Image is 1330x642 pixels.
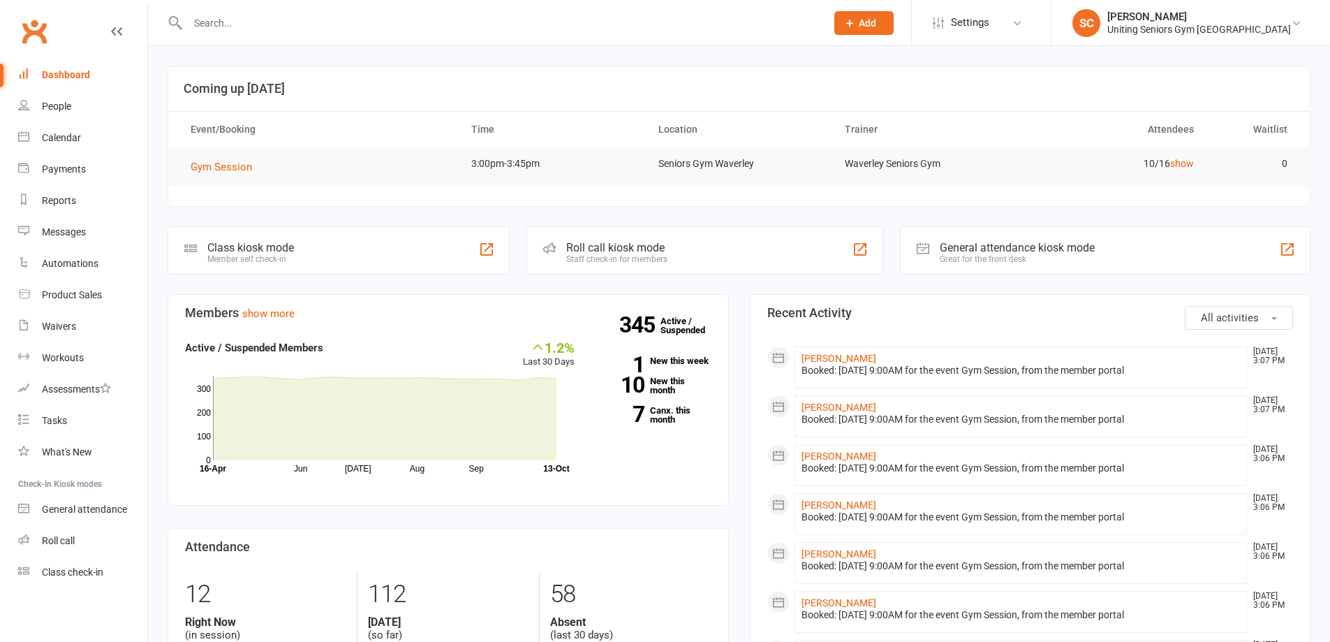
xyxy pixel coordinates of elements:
strong: Absent [550,615,711,629]
strong: [DATE] [368,615,529,629]
div: Last 30 Days [523,340,575,370]
td: 0 [1206,147,1300,180]
a: Reports [18,185,147,217]
th: Time [459,112,646,147]
input: Search... [184,13,816,33]
time: [DATE] 3:06 PM [1246,494,1292,512]
div: Tasks [42,415,67,426]
div: [PERSON_NAME] [1107,10,1291,23]
a: Automations [18,248,147,279]
div: Booked: [DATE] 9:00AM for the event Gym Session, from the member portal [801,365,1241,377]
div: Class check-in [42,567,103,578]
div: Dashboard [42,69,90,80]
button: Gym Session [191,159,262,175]
a: Class kiosk mode [18,557,147,588]
div: What's New [42,446,92,458]
strong: 345 [619,314,660,335]
div: Booked: [DATE] 9:00AM for the event Gym Session, from the member portal [801,560,1241,572]
th: Attendees [1019,112,1206,147]
td: Seniors Gym Waverley [646,147,833,180]
td: 3:00pm-3:45pm [459,147,646,180]
a: General attendance kiosk mode [18,494,147,525]
div: People [42,101,71,112]
h3: Attendance [185,540,711,554]
span: Gym Session [191,161,252,173]
div: (last 30 days) [550,615,711,642]
span: Add [859,17,876,29]
a: Roll call [18,525,147,557]
td: 10/16 [1019,147,1206,180]
a: Messages [18,217,147,248]
div: (in session) [185,615,346,642]
div: Payments [42,163,86,175]
td: Waverley Seniors Gym [832,147,1019,180]
div: (so far) [368,615,529,642]
div: General attendance kiosk mode [940,241,1095,254]
th: Waitlist [1206,112,1300,147]
span: All activities [1201,312,1259,324]
div: Uniting Seniors Gym [GEOGRAPHIC_DATA] [1107,23,1291,36]
th: Event/Booking [178,112,459,147]
a: [PERSON_NAME] [801,451,876,462]
a: [PERSON_NAME] [801,402,876,413]
div: Class kiosk mode [207,241,294,254]
th: Location [646,112,833,147]
div: Great for the front desk [940,254,1095,264]
a: Calendar [18,122,147,154]
div: Booked: [DATE] 9:00AM for the event Gym Session, from the member portal [801,511,1241,523]
a: Clubworx [17,14,52,49]
th: Trainer [832,112,1019,147]
div: Waivers [42,321,76,332]
div: 1.2% [523,340,575,355]
div: 12 [185,574,346,615]
strong: 1 [596,354,644,375]
div: Workouts [42,352,84,363]
strong: 7 [596,404,644,425]
h3: Members [185,306,711,320]
time: [DATE] 3:06 PM [1246,445,1292,463]
strong: 10 [596,374,644,395]
h3: Coming up [DATE] [184,82,1294,96]
button: Add [834,11,894,35]
a: Product Sales [18,279,147,311]
div: Product Sales [42,289,102,300]
a: Dashboard [18,59,147,91]
a: 345Active / Suspended [660,306,722,345]
a: show more [242,307,295,320]
div: Booked: [DATE] 9:00AM for the event Gym Session, from the member portal [801,609,1241,621]
h3: Recent Activity [767,306,1294,320]
div: Booked: [DATE] 9:00AM for the event Gym Session, from the member portal [801,414,1241,425]
div: 58 [550,574,711,615]
a: Workouts [18,342,147,374]
div: Calendar [42,132,81,143]
a: 10New this month [596,377,711,395]
button: All activities [1185,306,1293,330]
div: 112 [368,574,529,615]
a: 1New this week [596,356,711,365]
a: Payments [18,154,147,185]
div: Assessments [42,384,111,395]
div: Booked: [DATE] 9:00AM for the event Gym Session, from the member portal [801,462,1241,474]
a: [PERSON_NAME] [801,353,876,364]
a: 7Canx. this month [596,406,711,424]
time: [DATE] 3:07 PM [1246,396,1292,414]
div: SC [1072,9,1100,37]
a: Assessments [18,374,147,405]
span: Settings [951,7,989,38]
time: [DATE] 3:06 PM [1246,592,1292,610]
a: Tasks [18,405,147,437]
a: [PERSON_NAME] [801,499,876,511]
a: [PERSON_NAME] [801,548,876,560]
strong: Active / Suspended Members [185,342,323,354]
time: [DATE] 3:06 PM [1246,543,1292,561]
div: General attendance [42,504,127,515]
a: [PERSON_NAME] [801,597,876,608]
a: Waivers [18,311,147,342]
strong: Right Now [185,615,346,629]
div: Member self check-in [207,254,294,264]
div: Roll call [42,535,75,546]
div: Reports [42,195,76,206]
a: show [1170,158,1194,169]
time: [DATE] 3:07 PM [1246,347,1292,365]
a: What's New [18,437,147,468]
